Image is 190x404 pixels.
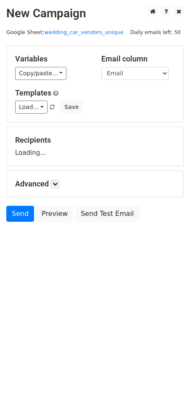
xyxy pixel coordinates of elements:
a: Templates [15,88,51,97]
h5: Advanced [15,179,175,189]
a: wedding_car_vendors_unique [44,29,123,35]
span: Daily emails left: 50 [127,28,184,37]
button: Save [61,101,82,114]
h5: Variables [15,54,89,64]
a: Preview [36,206,73,222]
div: Loading... [15,136,175,157]
a: Copy/paste... [15,67,66,80]
small: Google Sheet: [6,29,124,35]
h5: Email column [101,54,175,64]
a: Daily emails left: 50 [127,29,184,35]
a: Send [6,206,34,222]
a: Send Test Email [75,206,139,222]
a: Load... [15,101,47,114]
h2: New Campaign [6,6,184,21]
h5: Recipients [15,136,175,145]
